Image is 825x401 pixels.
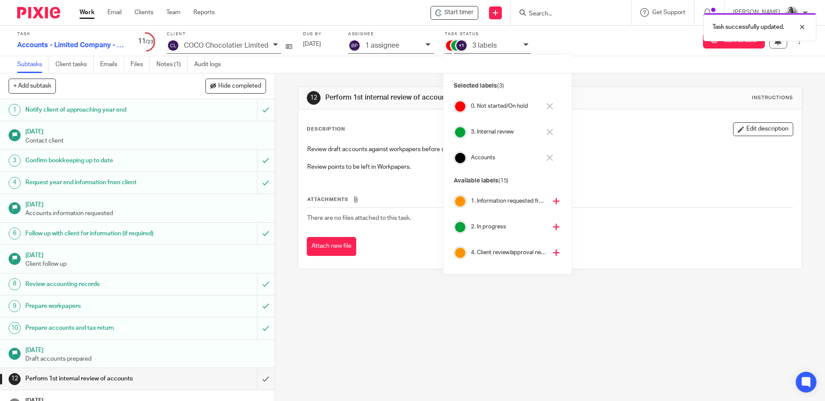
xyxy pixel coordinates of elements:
h1: [DATE] [25,198,266,209]
div: 12 [9,373,21,385]
h4: 0. Not started/On hold [471,102,541,110]
h1: Confirm bookkeeping up to date [25,154,174,167]
p: Available labels [454,176,561,185]
a: Team [166,8,180,17]
a: Work [79,8,95,17]
h1: Follow up with client for information (if required) [25,227,174,240]
h4: Accounts [471,154,541,162]
a: Notes (1) [156,56,188,73]
h1: [DATE] [25,344,266,355]
div: 6 [9,228,21,240]
p: Accounts information requested [25,209,266,218]
div: COCO Chocolatier Limited - Accounts - Limited Company - 2025 [431,6,478,20]
img: IMG_9585.jpg [785,6,798,20]
a: Audit logs [194,56,227,73]
p: 1 assignee [365,42,399,49]
h1: Perform 1st internal review of accounts [25,372,174,385]
a: Subtasks [17,56,49,73]
a: Files [131,56,150,73]
span: (3) [497,83,504,89]
a: Emails [100,56,124,73]
p: Selected labels [454,82,561,91]
label: Client [167,31,292,37]
h1: Perform 1st internal review of accounts [325,93,568,102]
p: Draft accounts prepared [25,355,266,363]
div: 11 [135,36,156,46]
span: Hide completed [218,83,261,90]
div: +1 [456,40,467,51]
h1: Prepare accounts and tax return [25,322,174,334]
div: 1 [9,104,21,116]
div: 12 [307,91,321,105]
h1: Prepare workpapers [25,300,174,313]
img: svg%3E [348,39,361,52]
p: Contact client [25,137,266,145]
span: (15) [498,178,508,184]
h1: Notify client of approaching year end [25,103,174,116]
a: Email [107,8,122,17]
div: 3 [9,155,21,167]
h4: 3. Internal review [471,128,541,136]
span: [DATE] [303,41,321,47]
h1: Request year end information from client [25,176,174,189]
span: Attachments [307,197,348,202]
h1: Review accounting records [25,278,174,291]
p: 3 labels [472,42,497,49]
div: 8 [9,278,21,290]
p: Review points to be left in Workpapers. [307,163,792,171]
h4: 2. In progress [471,223,547,231]
a: Clients [134,8,153,17]
small: /23 [146,39,153,44]
div: 10 [9,322,21,334]
img: svg%3E [167,39,180,52]
button: + Add subtask [9,79,56,93]
h4: 1. Information requested from client [471,197,547,205]
button: Hide completed [205,79,266,93]
p: Client follow up [25,260,266,268]
img: Pixie [17,7,60,18]
div: Instructions [752,94,793,101]
span: There are no files attached to this task. [307,215,411,221]
button: Attach new file [307,237,356,256]
label: Assignee [348,31,434,37]
h1: [DATE] [25,249,266,260]
div: 9 [9,300,21,312]
h1: [DATE] [25,125,266,136]
h4: 4. Client review/approval needed [471,249,547,257]
button: Edit description [733,122,793,136]
p: COCO Chocolatier Limited [184,42,269,49]
p: Review draft accounts against workpapers before sending to client for comments [307,145,792,154]
label: Task [17,31,125,37]
a: Reports [193,8,215,17]
a: Client tasks [55,56,94,73]
p: Task successfully updated. [712,23,784,31]
div: 4 [9,177,21,189]
label: Due by [303,31,337,37]
p: Description [307,126,345,133]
